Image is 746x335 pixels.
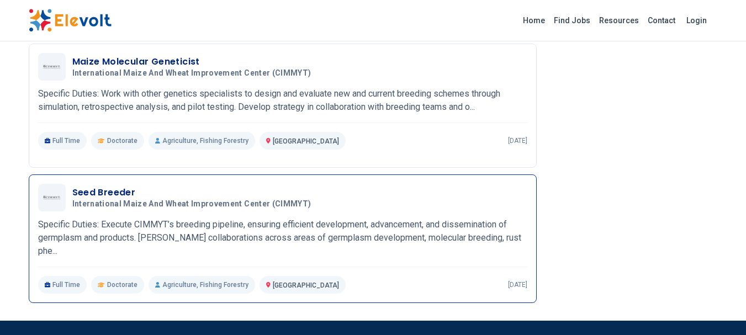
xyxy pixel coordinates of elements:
[72,55,316,68] h3: Maize Molecular Geneticist
[38,132,87,150] p: Full Time
[149,132,255,150] p: Agriculture, Fishing Forestry
[595,12,643,29] a: Resources
[508,280,527,289] p: [DATE]
[691,282,746,335] iframe: Chat Widget
[41,195,63,201] img: International Maize and Wheat Improvement Center (CIMMYT)
[29,9,112,32] img: Elevolt
[107,136,137,145] span: Doctorate
[273,137,339,145] span: [GEOGRAPHIC_DATA]
[72,68,311,78] span: International Maize and Wheat Improvement Center (CIMMYT)
[149,276,255,294] p: Agriculture, Fishing Forestry
[38,218,527,258] p: Specific Duties: Execute CIMMYT’s breeding pipeline, ensuring efficient development, advancement,...
[72,199,311,209] span: International Maize and Wheat Improvement Center (CIMMYT)
[273,281,339,289] span: [GEOGRAPHIC_DATA]
[38,276,87,294] p: Full Time
[680,9,713,31] a: Login
[72,186,316,199] h3: Seed Breeder
[643,12,680,29] a: Contact
[38,53,527,150] a: International Maize and Wheat Improvement Center (CIMMYT)Maize Molecular GeneticistInternational ...
[107,280,137,289] span: Doctorate
[519,12,549,29] a: Home
[508,136,527,145] p: [DATE]
[38,184,527,294] a: International Maize and Wheat Improvement Center (CIMMYT)Seed BreederInternational Maize and Whea...
[38,87,527,114] p: Specific Duties: Work with other genetics specialists to design and evaluate new and current bree...
[549,12,595,29] a: Find Jobs
[41,64,63,70] img: International Maize and Wheat Improvement Center (CIMMYT)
